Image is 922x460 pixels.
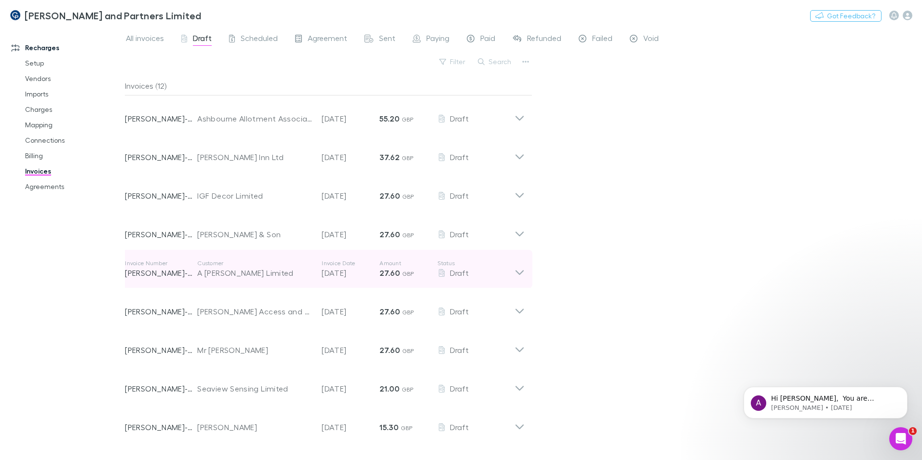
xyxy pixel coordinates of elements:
[889,427,912,450] iframe: Intercom live chat
[197,190,312,202] div: IGF Decor Limited
[643,33,659,46] span: Void
[380,152,399,162] strong: 37.62
[380,345,400,355] strong: 27.60
[15,179,130,194] a: Agreements
[810,10,881,22] button: Got Feedback?
[402,386,414,393] span: GBP
[125,113,197,124] p: [PERSON_NAME]-0225
[322,190,380,202] p: [DATE]
[15,148,130,163] a: Billing
[197,344,312,356] div: Mr [PERSON_NAME]
[125,190,197,202] p: [PERSON_NAME]-0118
[322,267,380,279] p: [DATE]
[402,116,414,123] span: GBP
[380,259,437,267] p: Amount
[426,33,449,46] span: Paying
[10,10,21,21] img: Coates and Partners Limited's Logo
[450,114,469,123] span: Draft
[909,427,917,435] span: 1
[117,134,532,173] div: [PERSON_NAME]-0100[PERSON_NAME] Inn Ltd[DATE]37.62 GBPDraft
[380,307,400,316] strong: 27.60
[117,173,532,211] div: [PERSON_NAME]-0118IGF Decor Limited[DATE]27.60 GBPDraft
[117,404,532,443] div: [PERSON_NAME]-0313[PERSON_NAME][DATE]15.30 GBPDraft
[322,344,380,356] p: [DATE]
[117,288,532,327] div: [PERSON_NAME]-0149[PERSON_NAME] Access and Arb[DATE]27.60 GBPDraft
[15,163,130,179] a: Invoices
[527,33,561,46] span: Refunded
[437,259,515,267] p: Status
[729,366,922,434] iframe: Intercom notifications message
[125,229,197,240] p: [PERSON_NAME]-0025
[322,113,380,124] p: [DATE]
[125,267,197,279] p: [PERSON_NAME]-0030
[434,56,471,68] button: Filter
[450,152,469,162] span: Draft
[4,4,207,27] a: [PERSON_NAME] and Partners Limited
[380,422,398,432] strong: 15.30
[197,151,312,163] div: [PERSON_NAME] Inn Ltd
[380,230,400,239] strong: 27.60
[126,33,164,46] span: All invoices
[25,10,202,21] h3: [PERSON_NAME] and Partners Limited
[322,229,380,240] p: [DATE]
[15,71,130,86] a: Vendors
[322,259,380,267] p: Invoice Date
[401,424,413,432] span: GBP
[125,383,197,394] p: [PERSON_NAME]-0010
[117,327,532,365] div: [PERSON_NAME]-0257Mr [PERSON_NAME][DATE]27.60 GBPDraft
[450,307,469,316] span: Draft
[592,33,612,46] span: Failed
[125,151,197,163] p: [PERSON_NAME]-0100
[402,154,414,162] span: GBP
[402,231,414,239] span: GBP
[197,229,312,240] div: [PERSON_NAME] & Son
[197,421,312,433] div: [PERSON_NAME]
[480,33,495,46] span: Paid
[125,259,197,267] p: Invoice Number
[117,365,532,404] div: [PERSON_NAME]-0010Seaview Sensing Limited[DATE]21.00 GBPDraft
[380,384,399,393] strong: 21.00
[379,33,395,46] span: Sent
[322,421,380,433] p: [DATE]
[308,33,347,46] span: Agreement
[402,347,414,354] span: GBP
[380,114,399,123] strong: 55.20
[197,259,312,267] p: Customer
[117,211,532,250] div: [PERSON_NAME]-0025[PERSON_NAME] & Son[DATE]27.60 GBPDraft
[450,384,469,393] span: Draft
[322,151,380,163] p: [DATE]
[15,102,130,117] a: Charges
[125,344,197,356] p: [PERSON_NAME]-0257
[450,230,469,239] span: Draft
[15,117,130,133] a: Mapping
[197,306,312,317] div: [PERSON_NAME] Access and Arb
[2,40,130,55] a: Recharges
[117,95,532,134] div: [PERSON_NAME]-0225Ashbourne Allotment Association Limited[DATE]55.20 GBPDraft
[15,86,130,102] a: Imports
[473,56,517,68] button: Search
[117,250,532,288] div: Invoice Number[PERSON_NAME]-0030CustomerA [PERSON_NAME] LimitedInvoice Date[DATE]Amount27.60 GBPS...
[450,268,469,277] span: Draft
[402,193,414,200] span: GBP
[322,383,380,394] p: [DATE]
[402,270,414,277] span: GBP
[380,191,400,201] strong: 27.60
[450,422,469,432] span: Draft
[197,113,312,124] div: Ashbourne Allotment Association Limited
[322,306,380,317] p: [DATE]
[125,421,197,433] p: [PERSON_NAME]-0313
[450,345,469,354] span: Draft
[197,267,312,279] div: A [PERSON_NAME] Limited
[380,268,400,278] strong: 27.60
[15,55,130,71] a: Setup
[450,191,469,200] span: Draft
[197,383,312,394] div: Seaview Sensing Limited
[125,306,197,317] p: [PERSON_NAME]-0149
[402,309,414,316] span: GBP
[193,33,212,46] span: Draft
[241,33,278,46] span: Scheduled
